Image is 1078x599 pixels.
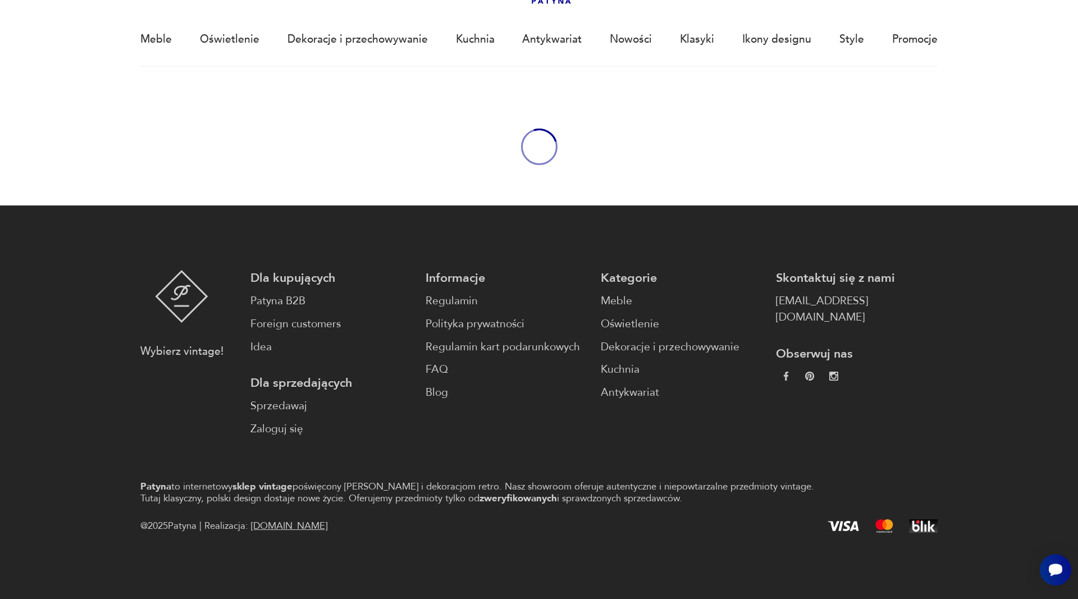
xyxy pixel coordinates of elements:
a: Kuchnia [601,362,762,378]
span: Realizacja: [204,518,327,534]
img: c2fd9cf7f39615d9d6839a72ae8e59e5.webp [829,372,838,381]
p: Dla kupujących [250,270,412,286]
a: Regulamin [426,293,587,309]
a: FAQ [426,362,587,378]
p: Wybierz vintage! [140,344,223,360]
a: Zaloguj się [250,421,412,437]
a: Idea [250,339,412,355]
strong: sklep vintage [232,480,293,493]
div: | [199,518,202,534]
a: Dekoracje i przechowywanie [601,339,762,355]
a: Regulamin kart podarunkowych [426,339,587,355]
p: Skontaktuj się z nami [776,270,938,286]
img: Mastercard [875,519,893,533]
a: Nowości [610,13,652,65]
img: Patyna - sklep z meblami i dekoracjami vintage [155,270,208,323]
a: Antykwariat [522,13,582,65]
a: Polityka prywatności [426,316,587,332]
p: Informacje [426,270,587,286]
p: Dla sprzedających [250,375,412,391]
a: Sprzedawaj [250,398,412,414]
a: Klasyki [680,13,714,65]
a: Ikony designu [742,13,811,65]
img: 37d27d81a828e637adc9f9cb2e3d3a8a.webp [805,372,814,381]
a: Style [839,13,864,65]
a: Dekoracje i przechowywanie [287,13,428,65]
span: @ 2025 Patyna [140,518,197,534]
a: Promocje [892,13,938,65]
iframe: Smartsupp widget button [1040,554,1071,586]
a: [EMAIL_ADDRESS][DOMAIN_NAME] [776,293,938,326]
img: BLIK [909,519,938,533]
img: da9060093f698e4c3cedc1453eec5031.webp [782,372,791,381]
strong: Patyna [140,480,171,493]
a: Oświetlenie [601,316,762,332]
p: Obserwuj nas [776,346,938,362]
a: [DOMAIN_NAME] [251,519,327,532]
a: Meble [601,293,762,309]
img: Visa [828,521,859,531]
p: Kategorie [601,270,762,286]
a: Meble [140,13,172,65]
a: Patyna B2B [250,293,412,309]
p: to internetowy poświęcony [PERSON_NAME] i dekoracjom retro. Nasz showroom oferuje autentyczne i n... [140,481,837,505]
a: Foreign customers [250,316,412,332]
a: Oświetlenie [200,13,259,65]
a: Blog [426,385,587,401]
a: Antykwariat [601,385,762,401]
a: Kuchnia [456,13,495,65]
strong: zweryfikowanych [479,492,557,505]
